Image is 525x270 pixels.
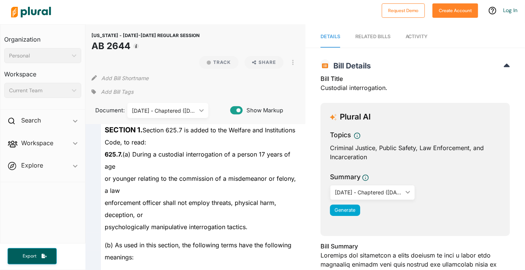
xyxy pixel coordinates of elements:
[91,106,118,115] span: Document:
[340,112,371,122] h3: Plural AI
[105,151,290,170] span: (a) During a custodial interrogation of a person 17 years of age
[503,7,517,14] a: Log In
[105,175,296,194] span: or younger relating to the commission of a misdemeanor or felony, a law
[4,63,81,80] h3: Workspace
[4,28,81,45] h3: Organization
[382,3,425,18] button: Request Demo
[321,34,340,39] span: Details
[330,130,351,140] h3: Topics
[321,74,510,83] h3: Bill Title
[382,6,425,14] a: Request Demo
[199,56,238,69] button: Track
[101,72,149,84] button: Add Bill Shortname
[105,126,295,134] span: Section 625.7 is added to the Welfare and Institutions
[8,248,57,264] button: Export
[91,86,133,98] div: Add tags
[9,87,69,95] div: Current Team
[105,126,142,134] strong: SECTION 1.
[105,151,122,158] strong: 625.7.
[242,56,287,69] button: Share
[105,253,134,261] span: meanings:
[105,241,291,249] span: (b) As used in this section, the following terms have the following
[355,33,390,40] div: RELATED BILLS
[321,26,340,48] a: Details
[321,242,510,251] h3: Bill Summary
[355,26,390,48] a: RELATED BILLS
[330,143,500,161] div: Criminal Justice, Public Safety, Law Enforcement, and Incarceration
[321,74,510,97] div: Custodial interrogation.
[101,88,133,96] span: Add Bill Tags
[245,56,283,69] button: Share
[330,172,361,182] h3: Summary
[132,107,196,115] div: [DATE] - Chaptered ([DATE])
[335,207,355,213] span: Generate
[432,3,478,18] button: Create Account
[105,138,146,146] span: Code, to read:
[432,6,478,14] a: Create Account
[406,26,428,48] a: Activity
[9,52,69,60] div: Personal
[243,106,283,115] span: Show Markup
[406,34,428,39] span: Activity
[21,116,41,124] h2: Search
[133,43,139,50] div: Tooltip anchor
[91,33,200,38] span: [US_STATE] - [DATE]-[DATE] REGULAR SESSION
[330,61,371,70] span: Bill Details
[17,253,42,259] span: Export
[105,199,276,219] span: enforcement officer shall not employ threats, physical harm, deception, or
[335,188,403,196] div: [DATE] - Chaptered ([DATE])
[330,205,360,216] button: Generate
[91,39,200,53] h1: AB 2644
[105,223,248,231] span: psychologically manipulative interrogation tactics.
